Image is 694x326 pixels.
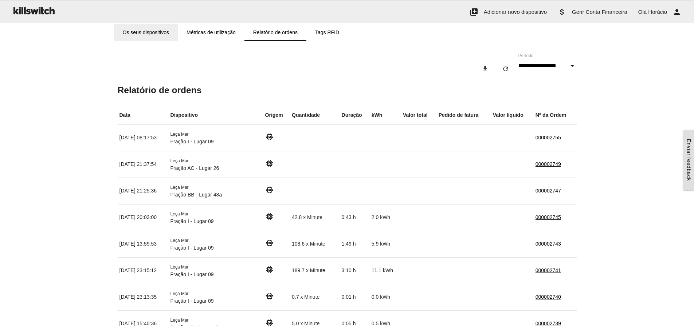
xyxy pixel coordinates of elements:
[502,62,509,75] i: refresh
[536,188,561,194] a: 000002747
[638,9,647,15] span: Olá
[518,52,534,59] label: Período
[263,106,290,125] th: Origem
[370,204,401,231] td: 2.0 kWh
[118,257,169,284] td: [DATE] 23:15:12
[170,298,214,304] span: Fração I - Lugar 09
[482,62,489,75] i: download
[265,292,274,301] i: memory
[536,214,561,220] a: 000002745
[370,257,401,284] td: 11.1 kWh
[340,284,370,310] td: 0:01 h
[290,106,340,125] th: Quantidade
[178,24,244,41] a: Métricas de utilização
[496,62,515,75] button: refresh
[370,106,401,125] th: kWh
[244,24,306,41] a: Relatório de ordens
[340,257,370,284] td: 3:10 h
[290,204,340,231] td: 42.8 x Minute
[170,192,222,198] span: Fração BB - Lugar 48a
[118,204,169,231] td: [DATE] 20:03:00
[265,132,274,141] i: memory
[170,132,189,137] span: Leça Mar
[683,130,694,190] a: Enviar feedback
[170,211,189,216] span: Leça Mar
[118,124,169,151] td: [DATE] 08:17:53
[536,161,561,167] a: 000002749
[437,106,491,125] th: Pedido de fatura
[169,106,263,125] th: Dispositivo
[265,159,274,168] i: memory
[536,241,561,247] a: 000002743
[536,135,561,140] a: 000002755
[265,212,274,221] i: memory
[265,186,274,194] i: memory
[170,165,219,171] span: Fração AC - Lugar 26
[118,106,169,125] th: Data
[558,0,566,24] i: attach_money
[290,231,340,257] td: 108.6 x Minute
[170,265,189,270] span: Leça Mar
[491,106,534,125] th: Valor líquido
[11,0,56,21] img: ks-logo-black-160-b.png
[401,106,437,125] th: Valor total
[340,106,370,125] th: Duração
[340,231,370,257] td: 1:49 h
[118,178,169,204] td: [DATE] 21:25:36
[170,185,189,190] span: Leça Mar
[170,139,214,144] span: Fração I - Lugar 09
[470,0,478,24] i: add_to_photos
[534,106,577,125] th: Nº da Ordem
[290,257,340,284] td: 189.7 x Minute
[118,231,169,257] td: [DATE] 13:59:53
[170,158,189,163] span: Leça Mar
[370,231,401,257] td: 5.9 kWh
[370,284,401,310] td: 0.0 kWh
[265,239,274,247] i: memory
[476,62,495,75] button: download
[170,238,189,243] span: Leça Mar
[118,284,169,310] td: [DATE] 23:13:35
[572,9,627,15] span: Gerir Conta Financeira
[170,218,214,224] span: Fração I - Lugar 09
[170,245,214,251] span: Fração I - Lugar 09
[673,0,681,24] i: person
[648,9,667,15] span: Horácio
[118,151,169,178] td: [DATE] 21:37:54
[306,24,348,41] a: Tags RFID
[170,271,214,277] span: Fração I - Lugar 09
[340,204,370,231] td: 0:43 h
[265,265,274,274] i: memory
[536,294,561,300] a: 000002740
[114,24,178,41] a: Os seus dispositivos
[118,85,577,95] h5: Relatório de ordens
[484,9,547,15] span: Adicionar novo dispositivo
[536,267,561,273] a: 000002741
[170,318,189,323] span: Leça Mar
[170,291,189,296] span: Leça Mar
[290,284,340,310] td: 0.7 x Minute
